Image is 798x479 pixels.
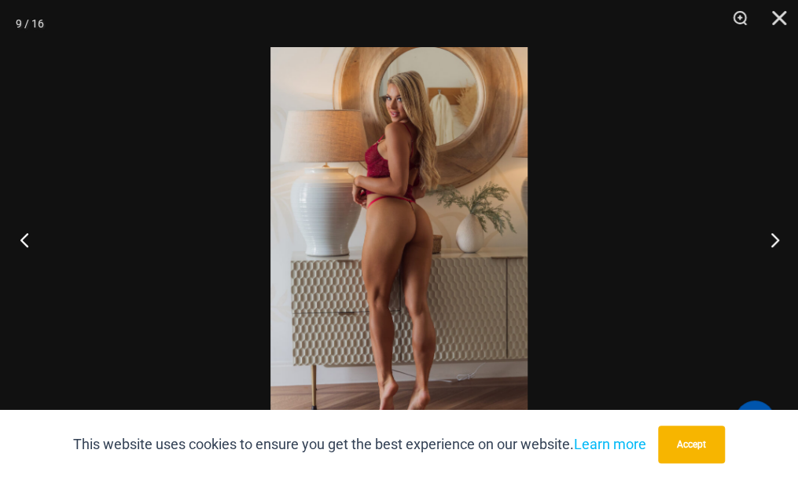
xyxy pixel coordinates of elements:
button: Next [739,200,798,279]
img: Guilty Pleasures Red 1260 Slip 689 Micro 02 [270,47,528,432]
p: This website uses cookies to ensure you get the best experience on our website. [73,433,646,456]
div: 9 / 16 [16,12,44,35]
a: Learn more [574,436,646,452]
button: Accept [658,426,725,463]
